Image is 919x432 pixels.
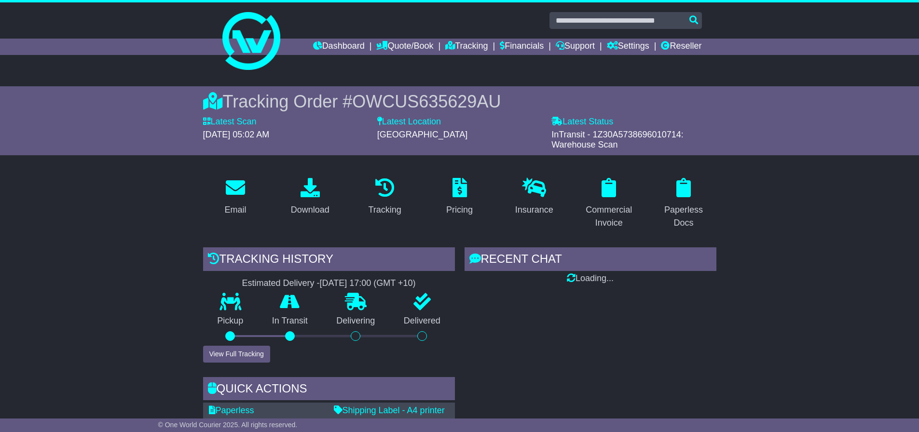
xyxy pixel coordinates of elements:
[203,316,258,326] p: Pickup
[158,421,298,429] span: © One World Courier 2025. All rights reserved.
[465,273,716,284] div: Loading...
[465,247,716,273] div: RECENT CHAT
[313,39,365,55] a: Dashboard
[440,175,479,220] a: Pricing
[334,405,445,415] a: Shipping Label - A4 printer
[376,39,433,55] a: Quote/Book
[362,175,407,220] a: Tracking
[203,377,455,403] div: Quick Actions
[515,203,553,216] div: Insurance
[445,39,488,55] a: Tracking
[203,247,455,273] div: Tracking history
[291,203,329,216] div: Download
[209,405,254,415] a: Paperless
[203,346,270,363] button: View Full Tracking
[368,203,401,216] div: Tracking
[203,278,455,289] div: Estimated Delivery -
[285,175,336,220] a: Download
[661,39,701,55] a: Reseller
[500,39,544,55] a: Financials
[446,203,473,216] div: Pricing
[551,130,684,150] span: InTransit - 1Z30A5738696010714: Warehouse Scan
[377,117,441,127] label: Latest Location
[203,117,257,127] label: Latest Scan
[658,203,710,229] div: Paperless Docs
[607,39,649,55] a: Settings
[583,203,635,229] div: Commercial Invoice
[258,316,322,326] p: In Transit
[320,278,416,289] div: [DATE] 17:00 (GMT +10)
[203,91,716,112] div: Tracking Order #
[556,39,595,55] a: Support
[509,175,560,220] a: Insurance
[377,130,467,139] span: [GEOGRAPHIC_DATA]
[352,92,501,111] span: OWCUS635629AU
[651,175,716,233] a: Paperless Docs
[322,316,390,326] p: Delivering
[551,117,613,127] label: Latest Status
[576,175,642,233] a: Commercial Invoice
[218,175,252,220] a: Email
[389,316,455,326] p: Delivered
[224,203,246,216] div: Email
[203,130,270,139] span: [DATE] 05:02 AM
